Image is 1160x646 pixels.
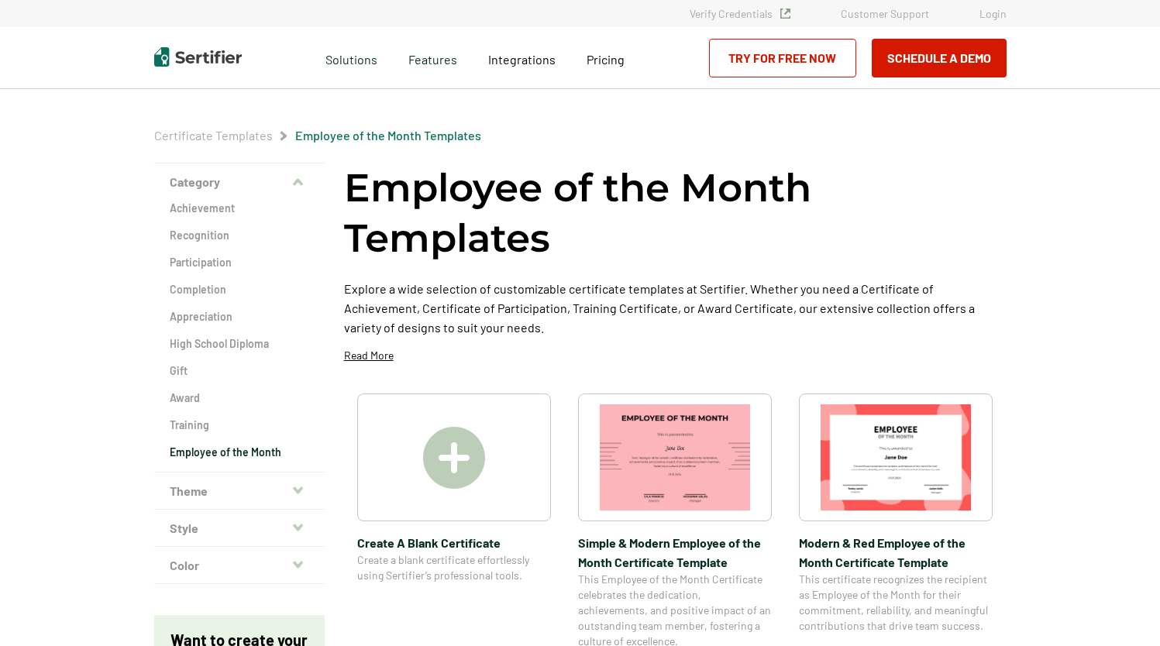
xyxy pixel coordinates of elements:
[488,52,556,67] span: Integrations
[295,128,481,143] a: Employee of the Month Templates
[357,552,551,583] span: Create a blank certificate effortlessly using Sertifier’s professional tools.
[799,533,993,572] span: Modern & Red Employee of the Month Certificate Template
[154,128,481,143] div: Breadcrumb
[780,9,790,19] img: Verified
[799,572,993,634] span: This certificate recognizes the recipient as Employee of the Month for their commitment, reliabil...
[154,128,273,143] a: Certificate Templates
[170,363,309,379] a: Gift
[578,533,772,572] span: Simple & Modern Employee of the Month Certificate Template
[821,404,971,510] img: Modern & Red Employee of the Month Certificate Template
[154,163,325,201] button: Category
[170,228,309,243] a: Recognition
[154,547,325,584] button: Color
[170,309,309,325] a: Appreciation
[979,7,1007,20] a: Login
[344,279,1007,337] p: Explore a wide selection of customizable certificate templates at Sertifier. Whether you need a C...
[170,417,309,433] a: Training
[170,390,309,406] a: Award
[325,48,377,67] span: Solutions
[587,52,625,67] span: Pricing
[344,163,1007,263] h1: Employee of the Month Templates
[423,427,485,489] img: Create A Blank Certificate
[170,445,309,460] a: Employee of the Month
[170,255,309,270] a: Participation
[170,282,309,297] a: Completion
[841,7,929,20] a: Customer Support
[709,39,856,77] a: Try for Free Now
[690,7,790,20] a: Verify Credentials
[488,48,556,67] a: Integrations
[600,404,750,510] img: Simple & Modern Employee of the Month Certificate Template
[170,336,309,352] a: High School Diploma
[154,510,325,547] button: Style
[344,348,394,363] p: Read More
[587,48,625,67] a: Pricing
[154,472,325,510] button: Theme
[154,201,325,472] div: Category
[408,48,457,67] span: Features
[154,47,242,67] img: Sertifier | Digital Credentialing Platform
[170,201,309,216] a: Achievement
[357,533,551,552] span: Create A Blank Certificate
